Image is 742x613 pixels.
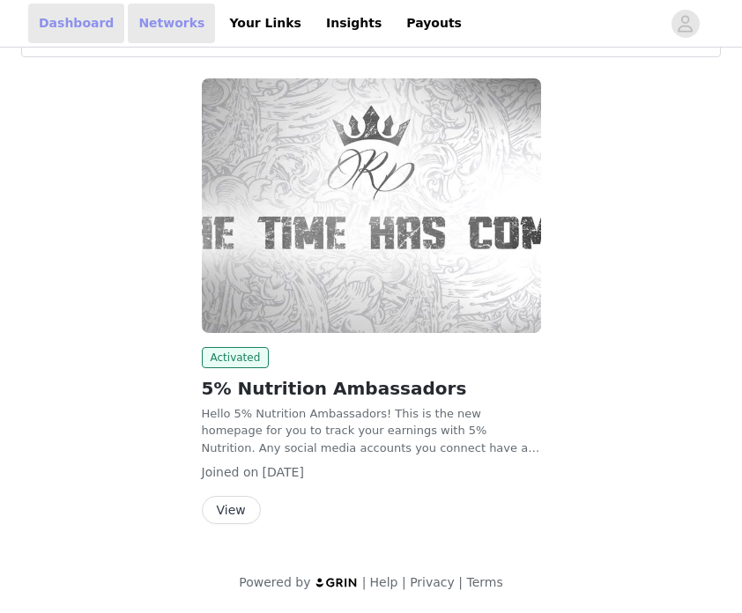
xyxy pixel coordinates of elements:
span: Joined on [202,465,259,479]
a: Your Links [219,4,312,43]
span: [DATE] [263,465,304,479]
a: Dashboard [28,4,124,43]
img: logo [315,577,359,588]
a: Networks [128,4,215,43]
a: Terms [466,575,502,589]
p: Hello 5% Nutrition Ambassadors! This is the new homepage for you to track your earnings with 5% N... [202,405,541,457]
a: Payouts [396,4,472,43]
div: avatar [677,10,694,38]
a: Help [370,575,398,589]
h2: 5% Nutrition Ambassadors [202,375,541,402]
button: View [202,496,261,524]
span: | [402,575,406,589]
span: | [362,575,367,589]
span: Activated [202,347,270,368]
span: | [458,575,463,589]
span: Powered by [239,575,310,589]
img: 5% Nutrition [202,78,541,333]
a: Insights [315,4,392,43]
a: View [202,504,261,517]
a: Privacy [410,575,455,589]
